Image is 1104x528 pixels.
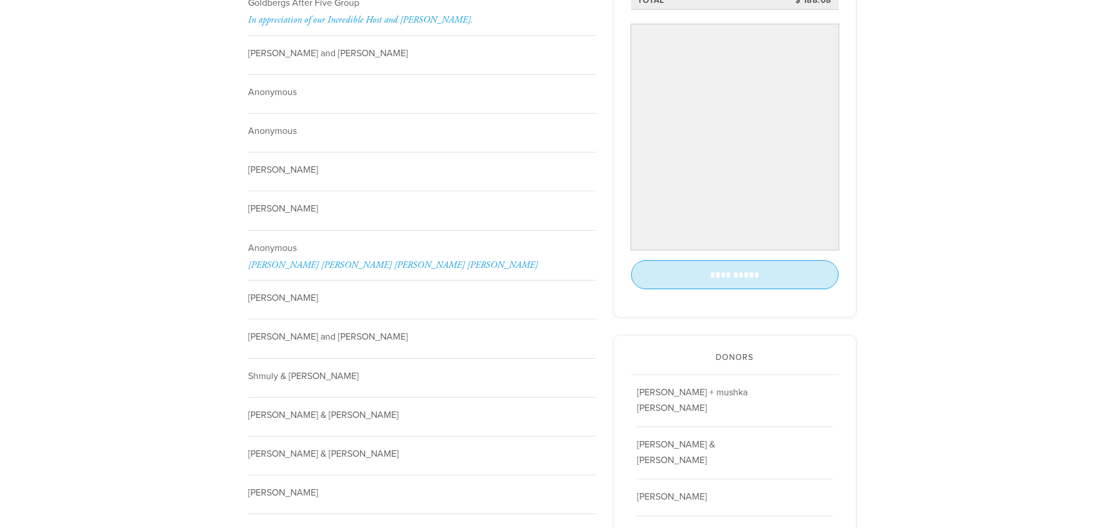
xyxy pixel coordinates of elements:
[637,387,748,414] span: [PERSON_NAME] + mushka [PERSON_NAME]
[248,370,359,382] span: Shmuly & [PERSON_NAME]
[248,448,399,460] span: [PERSON_NAME] & [PERSON_NAME]
[248,14,597,26] div: In appreciation of our Incredible Host and [PERSON_NAME].
[637,439,715,466] span: [PERSON_NAME] & [PERSON_NAME]
[248,48,408,59] span: [PERSON_NAME] and [PERSON_NAME]
[248,487,318,498] span: [PERSON_NAME]
[248,164,318,176] span: [PERSON_NAME]
[631,353,839,363] h2: Donors
[633,27,836,247] iframe: To enrich screen reader interactions, please activate Accessibility in Grammarly extension settings
[248,260,597,271] div: [PERSON_NAME] [PERSON_NAME] [PERSON_NAME] [PERSON_NAME]
[248,409,399,421] span: [PERSON_NAME] & [PERSON_NAME]
[637,491,707,502] span: [PERSON_NAME]
[248,86,297,98] span: Anonymous
[248,125,297,137] span: Anonymous
[248,292,318,304] span: [PERSON_NAME]
[248,203,318,214] span: [PERSON_NAME]
[248,331,408,343] span: [PERSON_NAME] and [PERSON_NAME]
[248,242,297,254] span: Anonymous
